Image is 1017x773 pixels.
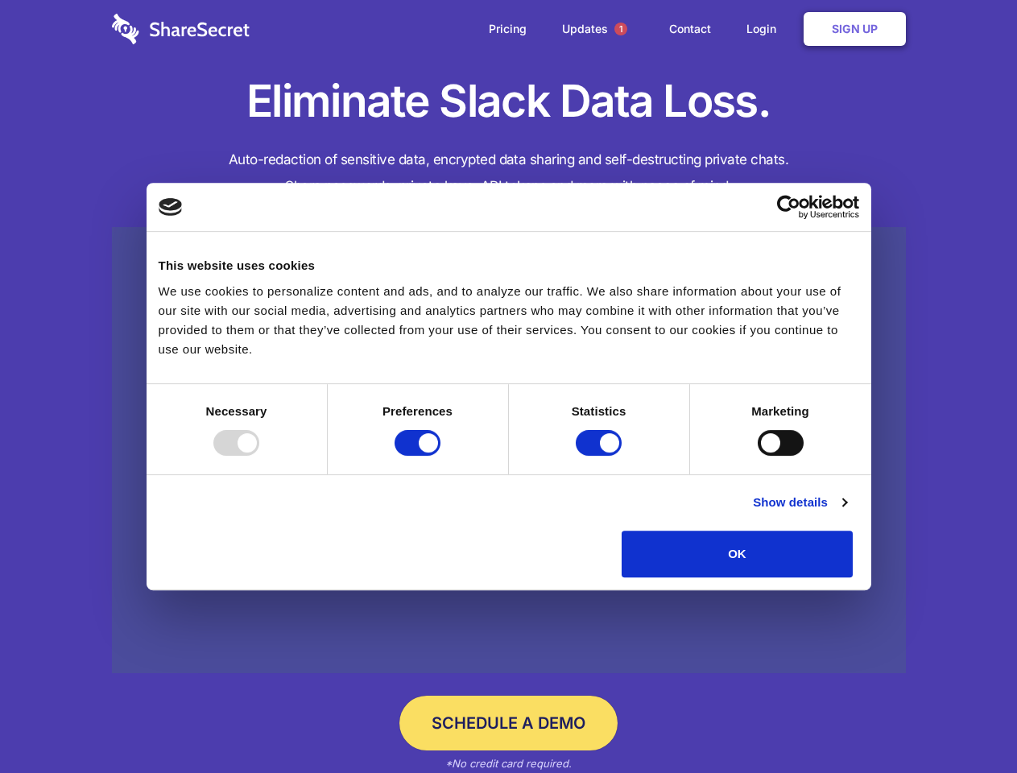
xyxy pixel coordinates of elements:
a: Login [730,4,800,54]
strong: Marketing [751,404,809,418]
div: This website uses cookies [159,256,859,275]
strong: Statistics [572,404,626,418]
strong: Necessary [206,404,267,418]
h1: Eliminate Slack Data Loss. [112,72,906,130]
span: 1 [614,23,627,35]
h4: Auto-redaction of sensitive data, encrypted data sharing and self-destructing private chats. Shar... [112,147,906,200]
button: OK [622,531,853,577]
em: *No credit card required. [445,757,572,770]
a: Schedule a Demo [399,696,618,750]
a: Pricing [473,4,543,54]
a: Sign Up [804,12,906,46]
a: Wistia video thumbnail [112,227,906,674]
div: We use cookies to personalize content and ads, and to analyze our traffic. We also share informat... [159,282,859,359]
a: Usercentrics Cookiebot - opens in a new window [718,195,859,219]
a: Show details [753,493,846,512]
a: Contact [653,4,727,54]
img: logo [159,198,183,216]
img: logo-wordmark-white-trans-d4663122ce5f474addd5e946df7df03e33cb6a1c49d2221995e7729f52c070b2.svg [112,14,250,44]
strong: Preferences [382,404,453,418]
